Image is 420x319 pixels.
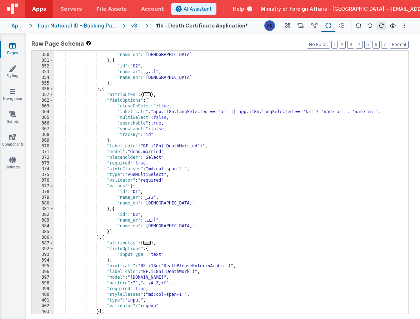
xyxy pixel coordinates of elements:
[156,23,248,28] h4: 11b - Death Certificate Application
[32,183,54,189] div: 377
[32,86,54,92] div: 356
[32,138,54,143] div: 369
[372,41,380,49] button: 6
[143,241,151,245] span: ...
[32,212,54,218] div: 382
[307,41,330,49] button: No Folds
[32,115,54,121] div: 365
[31,39,84,48] span: Raw Page Schema
[32,98,54,103] div: 362
[261,5,391,12] span: Ministry of Foreign Affairs - [GEOGRAPHIC_DATA] —
[32,292,54,298] div: 400
[32,201,54,206] div: 380
[32,280,54,286] div: 398
[32,223,54,229] div: 384
[32,149,54,155] div: 371
[339,41,346,49] button: 2
[32,195,54,201] div: 379
[32,172,54,178] div: 375
[32,252,54,258] div: 393
[32,92,54,98] div: 357
[347,41,354,49] button: 3
[32,69,54,75] div: 353
[364,41,371,49] button: 5
[32,229,54,235] div: 385
[32,309,54,315] div: 403
[32,258,54,263] div: 394
[32,121,54,126] div: 366
[32,64,54,69] div: 352
[390,41,409,49] button: Format
[60,5,82,12] span: Servers
[32,155,54,161] div: 372
[32,275,54,280] div: 397
[32,263,54,269] div: 395
[331,41,337,49] button: 1
[32,206,54,212] div: 381
[32,246,54,252] div: 392
[400,21,409,30] button: Options
[381,41,388,49] button: 7
[32,58,54,64] div: 351
[356,41,363,49] button: 4
[32,269,54,275] div: 396
[38,22,117,29] div: Iraqi National ID - Booking Page
[184,5,212,12] span: AI Assistant
[32,52,54,58] div: 350
[32,303,54,309] div: 402
[32,189,54,195] div: 378
[32,132,54,138] div: 368
[96,5,127,12] span: File Assets
[32,75,54,81] div: 354
[32,298,54,303] div: 401
[233,5,244,12] span: Help
[32,81,54,86] div: 355
[32,166,54,172] div: 374
[143,92,151,96] span: ...
[32,5,46,12] span: Apps
[32,240,54,246] div: 387
[32,218,54,223] div: 383
[32,109,54,115] div: 364
[32,143,54,149] div: 370
[265,21,275,31] img: 1f6063d0be199a6b217d3045d703aa70
[171,3,216,15] button: AI Assistant
[131,22,140,29] div: v3
[32,103,54,109] div: 363
[32,178,54,183] div: 376
[11,22,24,29] div: Apps
[32,161,54,166] div: 373
[32,126,54,132] div: 367
[32,235,54,240] div: 386
[32,286,54,292] div: 399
